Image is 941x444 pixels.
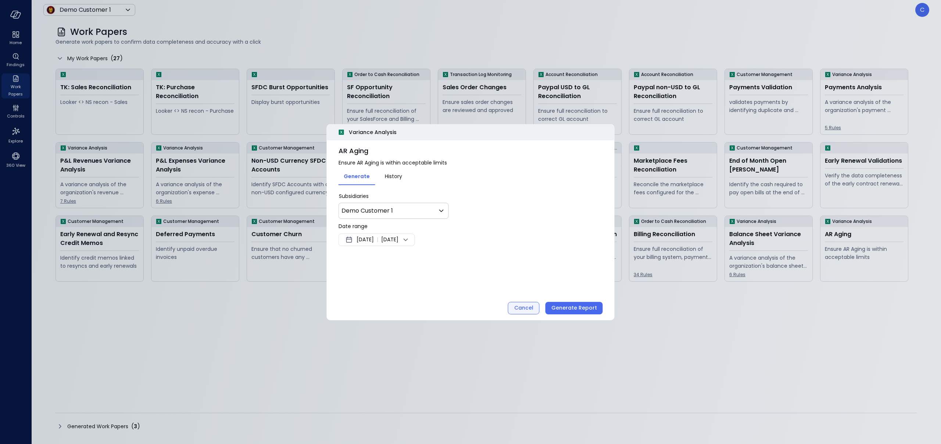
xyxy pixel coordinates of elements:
span: Date range [339,223,368,230]
span: [DATE] [357,235,374,244]
span: History [385,172,402,180]
div: Cancel [514,303,533,313]
div: Generate Report [551,303,597,313]
button: Generate Report [545,302,603,314]
span: | [377,235,378,244]
span: Generate [344,172,370,180]
button: Cancel [508,302,540,314]
span: Ensure AR Aging is within acceptable limits [339,159,603,167]
span: [DATE] [381,235,398,244]
span: AR Aging [339,146,603,156]
p: Demo Customer 1 [341,206,393,215]
p: Subsidiaries [339,192,603,200]
span: Variance Analysis [349,128,397,136]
